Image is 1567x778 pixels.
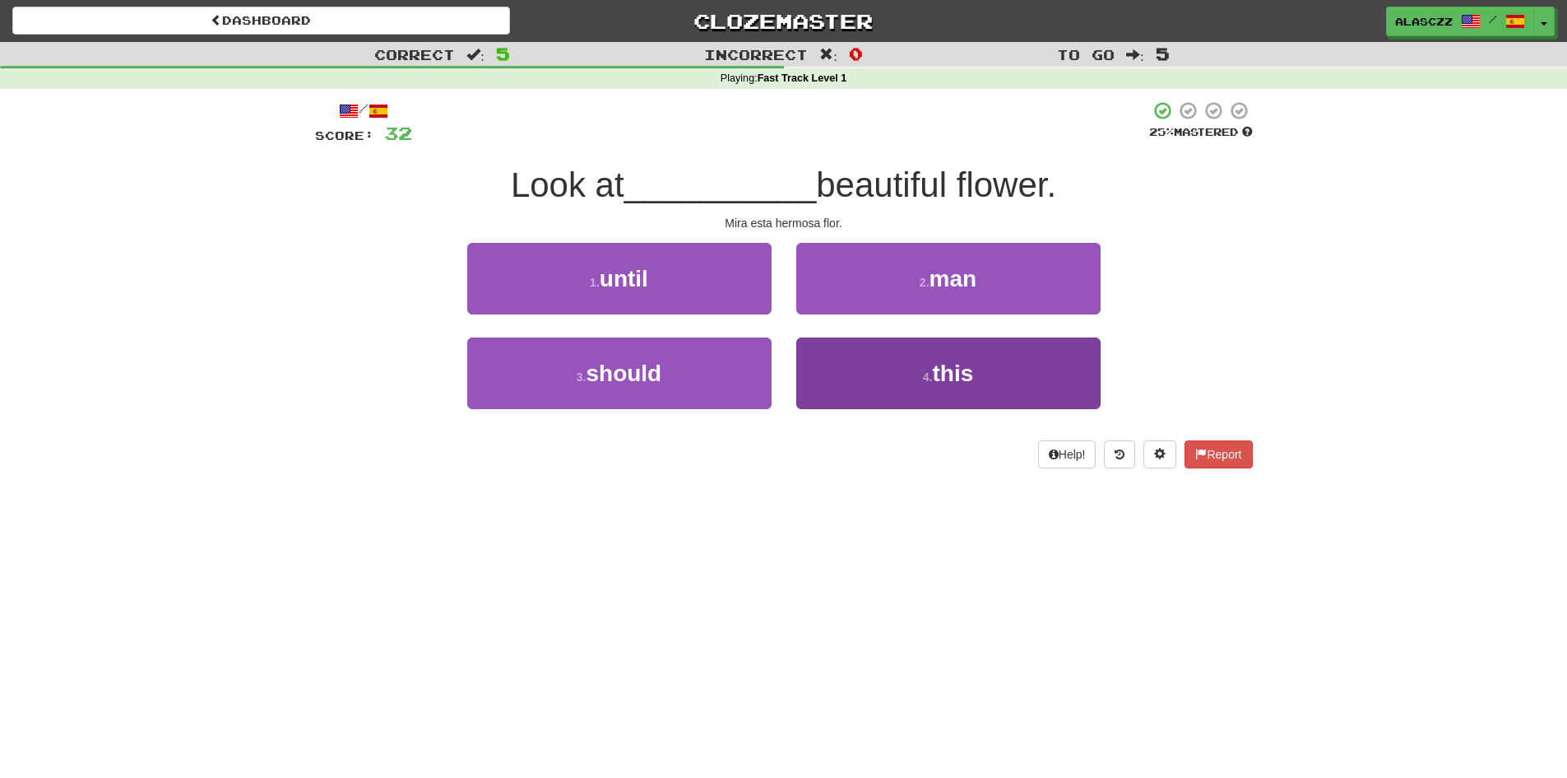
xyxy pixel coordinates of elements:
span: Look at [511,165,624,204]
small: 1 . [590,276,600,289]
a: Clozemaster [535,7,1032,35]
button: Help! [1038,440,1096,468]
span: 32 [384,123,412,143]
span: 25 % [1149,125,1174,138]
div: Mira esta hermosa flor. [315,215,1253,231]
button: Report [1185,440,1252,468]
span: Score: [315,128,374,142]
span: 5 [496,44,510,63]
small: 4 . [923,370,933,384]
span: : [466,48,484,62]
button: 4.this [796,338,1101,409]
small: 2 . [920,276,930,289]
span: man [930,266,977,291]
a: Dashboard [12,7,510,35]
span: : [1126,48,1144,62]
a: Alasczz / [1386,7,1534,36]
span: Correct [374,46,455,63]
div: / [315,100,412,121]
span: Incorrect [704,46,808,63]
button: 2.man [796,243,1101,314]
span: : [819,48,837,62]
span: To go [1057,46,1115,63]
small: 3 . [577,370,586,384]
button: Round history (alt+y) [1104,440,1135,468]
span: 0 [849,44,863,63]
span: this [932,361,973,386]
span: / [1489,13,1497,25]
strong: Fast Track Level 1 [758,72,847,84]
span: until [600,266,648,291]
span: beautiful flower. [816,165,1056,204]
span: should [586,361,661,386]
button: 3.should [467,338,772,409]
span: 5 [1156,44,1170,63]
div: Mastered [1149,125,1253,140]
button: 1.until [467,243,772,314]
span: __________ [624,165,817,204]
span: Alasczz [1395,14,1453,29]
